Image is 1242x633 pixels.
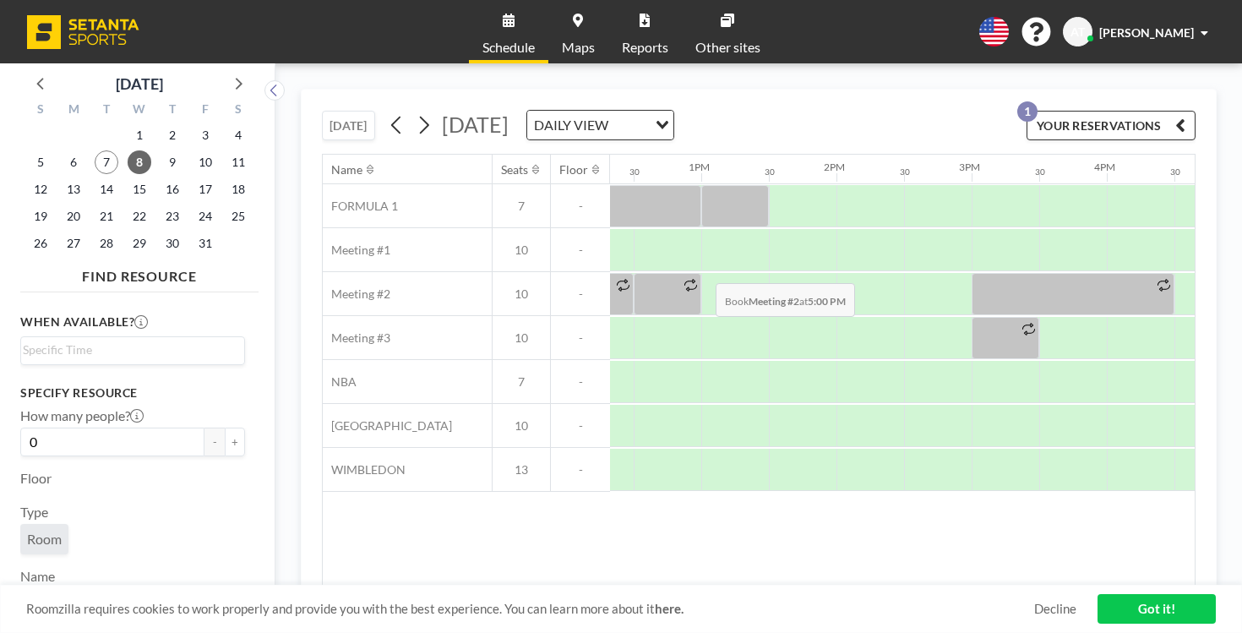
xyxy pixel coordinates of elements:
span: Tuesday, October 7, 2025 [95,150,118,174]
div: Floor [559,162,588,177]
h3: Specify resource [20,385,245,401]
span: DAILY VIEW [531,114,612,136]
span: - [551,286,610,302]
span: - [551,330,610,346]
span: Thursday, October 9, 2025 [161,150,184,174]
span: Saturday, October 18, 2025 [226,177,250,201]
h4: FIND RESOURCE [20,261,259,285]
div: 2PM [824,161,845,173]
div: S [221,100,254,122]
span: Room [27,531,62,547]
button: YOUR RESERVATIONS1 [1027,111,1196,140]
span: Maps [562,41,595,54]
span: - [551,374,610,390]
span: Other sites [695,41,760,54]
div: 4PM [1094,161,1115,173]
a: Decline [1034,601,1076,617]
span: Thursday, October 30, 2025 [161,232,184,255]
span: - [551,243,610,258]
span: Saturday, October 4, 2025 [226,123,250,147]
span: Thursday, October 23, 2025 [161,205,184,228]
span: Sunday, October 19, 2025 [29,205,52,228]
span: Friday, October 10, 2025 [193,150,217,174]
span: 10 [493,418,550,434]
span: Roomzilla requires cookies to work properly and provide you with the best experience. You can lea... [26,601,1034,617]
span: Sunday, October 26, 2025 [29,232,52,255]
span: [GEOGRAPHIC_DATA] [323,418,452,434]
span: Meeting #2 [323,286,390,302]
span: Friday, October 24, 2025 [193,205,217,228]
span: Friday, October 31, 2025 [193,232,217,255]
span: WIMBLEDON [323,462,406,477]
input: Search for option [613,114,646,136]
div: [DATE] [116,72,163,95]
span: Wednesday, October 1, 2025 [128,123,151,147]
span: Saturday, October 11, 2025 [226,150,250,174]
span: 7 [493,374,550,390]
div: 3PM [959,161,980,173]
label: Type [20,504,48,521]
span: Sunday, October 12, 2025 [29,177,52,201]
span: Thursday, October 16, 2025 [161,177,184,201]
div: T [155,100,188,122]
img: organization-logo [27,15,139,49]
span: Wednesday, October 15, 2025 [128,177,151,201]
button: + [225,428,245,456]
span: Friday, October 3, 2025 [193,123,217,147]
div: 30 [900,166,910,177]
span: 10 [493,286,550,302]
span: Wednesday, October 8, 2025 [128,150,151,174]
b: 5:00 PM [808,295,846,308]
div: 30 [1170,166,1180,177]
div: T [90,100,123,122]
span: - [551,199,610,214]
button: - [204,428,225,456]
span: Friday, October 17, 2025 [193,177,217,201]
span: 7 [493,199,550,214]
span: Monday, October 13, 2025 [62,177,85,201]
div: Seats [501,162,528,177]
span: 10 [493,330,550,346]
span: Wednesday, October 22, 2025 [128,205,151,228]
span: Sunday, October 5, 2025 [29,150,52,174]
span: [PERSON_NAME] [1099,25,1194,40]
span: Saturday, October 25, 2025 [226,205,250,228]
span: Wednesday, October 29, 2025 [128,232,151,255]
span: Schedule [482,41,535,54]
div: F [188,100,221,122]
span: Tuesday, October 21, 2025 [95,205,118,228]
div: 30 [1035,166,1045,177]
span: 13 [493,462,550,477]
span: Monday, October 27, 2025 [62,232,85,255]
span: Meeting #1 [323,243,390,258]
div: 30 [765,166,775,177]
span: Tuesday, October 14, 2025 [95,177,118,201]
span: [DATE] [442,112,509,137]
span: - [551,462,610,477]
div: Search for option [527,111,673,139]
span: Monday, October 20, 2025 [62,205,85,228]
a: here. [655,601,684,616]
span: Thursday, October 2, 2025 [161,123,184,147]
span: - [551,418,610,434]
div: 30 [629,166,640,177]
span: NBA [323,374,357,390]
span: Book at [716,283,855,317]
div: M [57,100,90,122]
span: 10 [493,243,550,258]
div: S [25,100,57,122]
span: AT [1070,25,1085,40]
span: Meeting #3 [323,330,390,346]
label: How many people? [20,407,144,424]
span: Monday, October 6, 2025 [62,150,85,174]
span: Reports [622,41,668,54]
span: Tuesday, October 28, 2025 [95,232,118,255]
a: Got it! [1098,594,1216,624]
div: W [123,100,156,122]
div: Search for option [21,337,244,363]
span: FORMULA 1 [323,199,398,214]
div: Name [331,162,362,177]
button: [DATE] [322,111,375,140]
div: 1PM [689,161,710,173]
input: Search for option [23,341,235,359]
